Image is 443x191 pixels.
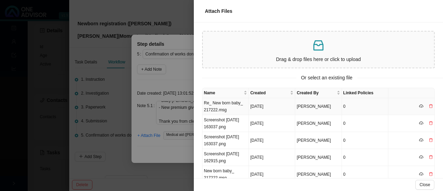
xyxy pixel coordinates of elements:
span: delete [429,172,433,176]
span: delete [429,121,433,125]
td: [DATE] [249,132,295,149]
span: Or select an existing file [296,74,358,82]
span: cloud-download [419,155,423,159]
span: Close [419,181,430,188]
p: Drag & drop files here or click to upload [206,55,431,63]
span: delete [429,155,433,159]
th: Created [249,88,295,98]
td: Screenshot [DATE] 163037.png [202,132,249,149]
span: Name [204,89,242,96]
span: [PERSON_NAME] [297,104,331,109]
span: cloud-download [419,121,423,125]
td: 0 [342,166,388,183]
td: 0 [342,149,388,166]
td: Re_ New born baby_ 217222.msg [202,98,249,115]
span: Attach Files [205,8,232,14]
span: [PERSON_NAME] [297,138,331,143]
button: Close [415,180,434,190]
span: Created By [297,89,335,96]
span: inboxDrag & drop files here or click to upload [203,32,434,68]
td: [DATE] [249,166,295,183]
th: Name [202,88,249,98]
td: [DATE] [249,98,295,115]
td: Screenshot [DATE] 163037.png [202,115,249,132]
th: Created By [295,88,342,98]
td: 0 [342,132,388,149]
span: delete [429,104,433,108]
span: Created [250,89,289,96]
span: delete [429,138,433,142]
td: [DATE] [249,149,295,166]
span: [PERSON_NAME] [297,172,331,177]
th: Linked Policies [342,88,388,98]
span: cloud-download [419,138,423,142]
span: [PERSON_NAME] [297,155,331,160]
td: [DATE] [249,115,295,132]
td: Screenshot [DATE] 162915.png [202,149,249,166]
td: 0 [342,115,388,132]
span: cloud-download [419,172,423,176]
span: cloud-download [419,104,423,108]
td: 0 [342,98,388,115]
span: [PERSON_NAME] [297,121,331,126]
td: New born baby_ 217222.msg [202,166,249,183]
span: inbox [311,38,325,52]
